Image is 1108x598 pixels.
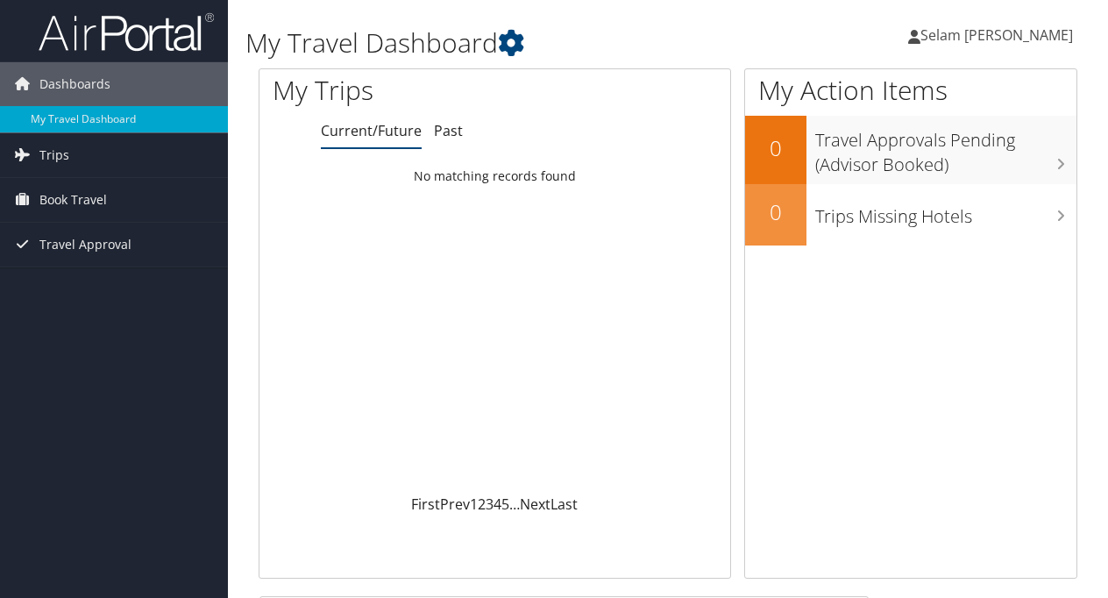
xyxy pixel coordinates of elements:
[259,160,730,192] td: No matching records found
[470,495,478,514] a: 1
[745,197,806,227] h2: 0
[920,25,1073,45] span: Selam [PERSON_NAME]
[494,495,501,514] a: 4
[520,495,550,514] a: Next
[39,62,110,106] span: Dashboards
[745,184,1076,246] a: 0Trips Missing Hotels
[908,9,1090,61] a: Selam [PERSON_NAME]
[501,495,509,514] a: 5
[509,495,520,514] span: …
[321,121,422,140] a: Current/Future
[39,11,214,53] img: airportal-logo.png
[815,196,1076,229] h3: Trips Missing Hotels
[486,495,494,514] a: 3
[440,495,470,514] a: Prev
[745,116,1076,183] a: 0Travel Approvals Pending (Advisor Booked)
[815,119,1076,177] h3: Travel Approvals Pending (Advisor Booked)
[434,121,463,140] a: Past
[39,133,69,177] span: Trips
[411,495,440,514] a: First
[478,495,486,514] a: 2
[745,133,806,163] h2: 0
[745,72,1076,109] h1: My Action Items
[39,223,131,267] span: Travel Approval
[245,25,809,61] h1: My Travel Dashboard
[550,495,578,514] a: Last
[39,178,107,222] span: Book Travel
[273,72,521,109] h1: My Trips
